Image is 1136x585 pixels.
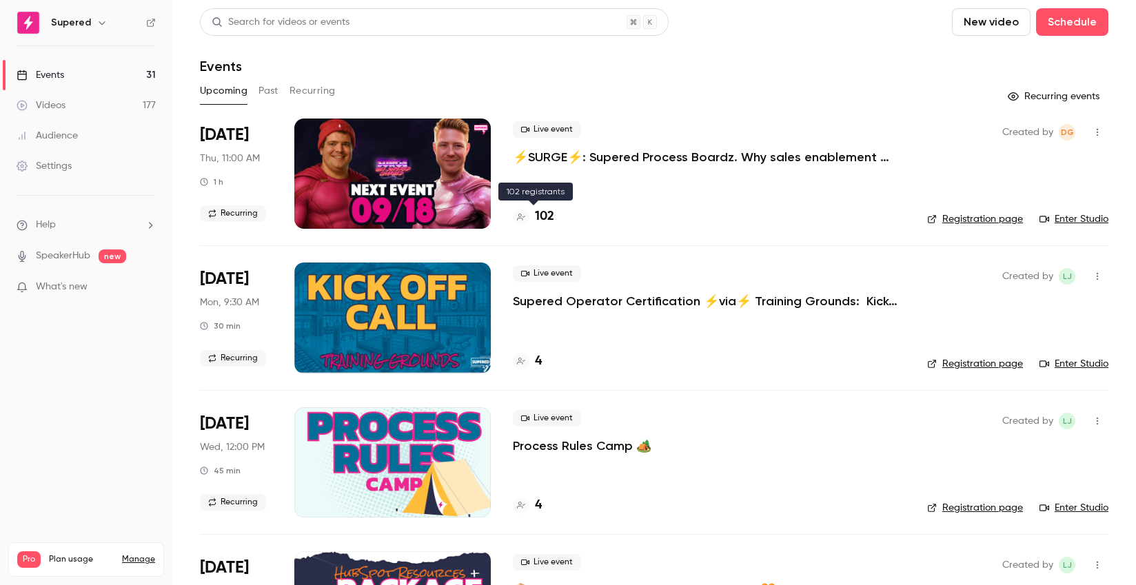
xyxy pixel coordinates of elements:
[1063,413,1072,429] span: LJ
[200,557,249,579] span: [DATE]
[1061,124,1074,141] span: DG
[200,124,249,146] span: [DATE]
[1039,212,1108,226] a: Enter Studio
[535,207,554,226] h4: 102
[1059,557,1075,573] span: Lindsay John
[1002,85,1108,107] button: Recurring events
[1063,268,1072,285] span: LJ
[36,218,56,232] span: Help
[17,129,78,143] div: Audience
[535,352,542,371] h4: 4
[1036,8,1108,36] button: Schedule
[1059,268,1075,285] span: Lindsay John
[513,410,581,427] span: Live event
[258,80,278,102] button: Past
[1002,124,1053,141] span: Created by
[200,407,272,517] div: Sep 24 Wed, 12:00 PM (America/New York)
[200,58,242,74] h1: Events
[952,8,1031,36] button: New video
[200,263,272,373] div: Sep 22 Mon, 9:30 AM (America/New York)
[1002,413,1053,429] span: Created by
[513,207,554,226] a: 102
[535,496,542,515] h4: 4
[927,212,1023,226] a: Registration page
[200,152,260,165] span: Thu, 11:00 AM
[139,281,156,294] iframe: Noticeable Trigger
[513,293,905,309] a: Supered Operator Certification ⚡️via⚡️ Training Grounds: Kickoff Call
[212,15,349,30] div: Search for videos or events
[36,280,88,294] span: What's new
[513,438,651,454] a: Process Rules Camp 🏕️
[200,176,223,187] div: 1 h
[513,352,542,371] a: 4
[1059,124,1075,141] span: D'Ana Guiloff
[200,440,265,454] span: Wed, 12:00 PM
[200,494,266,511] span: Recurring
[49,554,114,565] span: Plan usage
[927,357,1023,371] a: Registration page
[1059,413,1075,429] span: Lindsay John
[200,119,272,229] div: Sep 18 Thu, 11:00 AM (America/New York)
[1039,357,1108,371] a: Enter Studio
[200,350,266,367] span: Recurring
[122,554,155,565] a: Manage
[200,80,247,102] button: Upcoming
[200,296,259,309] span: Mon, 9:30 AM
[17,218,156,232] li: help-dropdown-opener
[200,465,241,476] div: 45 min
[1002,557,1053,573] span: Created by
[513,496,542,515] a: 4
[200,413,249,435] span: [DATE]
[1002,268,1053,285] span: Created by
[17,99,65,112] div: Videos
[200,268,249,290] span: [DATE]
[200,205,266,222] span: Recurring
[513,121,581,138] span: Live event
[17,12,39,34] img: Supered
[513,265,581,282] span: Live event
[36,249,90,263] a: SpeakerHub
[290,80,336,102] button: Recurring
[17,551,41,568] span: Pro
[51,16,91,30] h6: Supered
[99,249,126,263] span: new
[1063,557,1072,573] span: LJ
[200,320,241,331] div: 30 min
[513,149,905,165] a: ⚡️SURGE⚡️: Supered Process Boardz. Why sales enablement used to feel hard
[927,501,1023,515] a: Registration page
[1039,501,1108,515] a: Enter Studio
[17,159,72,173] div: Settings
[17,68,64,82] div: Events
[513,554,581,571] span: Live event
